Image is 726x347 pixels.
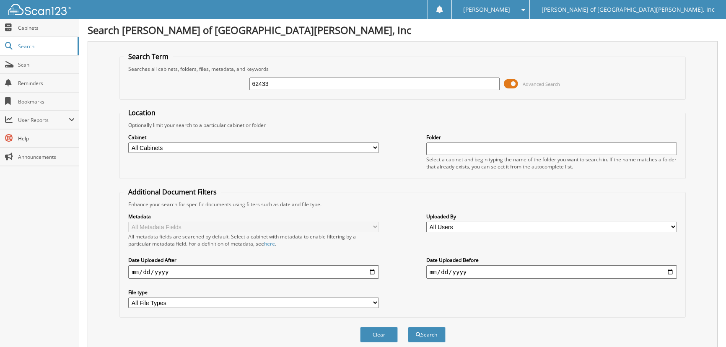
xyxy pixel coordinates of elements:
label: File type [128,289,379,296]
label: Date Uploaded Before [426,256,677,264]
h1: Search [PERSON_NAME] of [GEOGRAPHIC_DATA][PERSON_NAME], Inc [88,23,718,37]
span: Announcements [18,153,75,161]
div: All metadata fields are searched by default. Select a cabinet with metadata to enable filtering b... [128,233,379,247]
span: Advanced Search [523,81,560,87]
label: Date Uploaded After [128,256,379,264]
span: Scan [18,61,75,68]
button: Clear [360,327,398,342]
input: start [128,265,379,279]
div: Searches all cabinets, folders, files, metadata, and keywords [124,65,681,73]
legend: Location [124,108,160,117]
span: Cabinets [18,24,75,31]
div: Optionally limit your search to a particular cabinet or folder [124,122,681,129]
img: scan123-logo-white.svg [8,4,71,15]
legend: Search Term [124,52,173,61]
span: Bookmarks [18,98,75,105]
label: Uploaded By [426,213,677,220]
label: Folder [426,134,677,141]
label: Metadata [128,213,379,220]
div: Select a cabinet and begin typing the name of the folder you want to search in. If the name match... [426,156,677,170]
a: here [264,240,275,247]
button: Search [408,327,446,342]
span: User Reports [18,117,69,124]
span: Reminders [18,80,75,87]
span: Search [18,43,73,50]
input: end [426,265,677,279]
span: Help [18,135,75,142]
span: [PERSON_NAME] [463,7,510,12]
div: Enhance your search for specific documents using filters such as date and file type. [124,201,681,208]
span: [PERSON_NAME] of [GEOGRAPHIC_DATA][PERSON_NAME], Inc [542,7,715,12]
legend: Additional Document Filters [124,187,221,197]
label: Cabinet [128,134,379,141]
